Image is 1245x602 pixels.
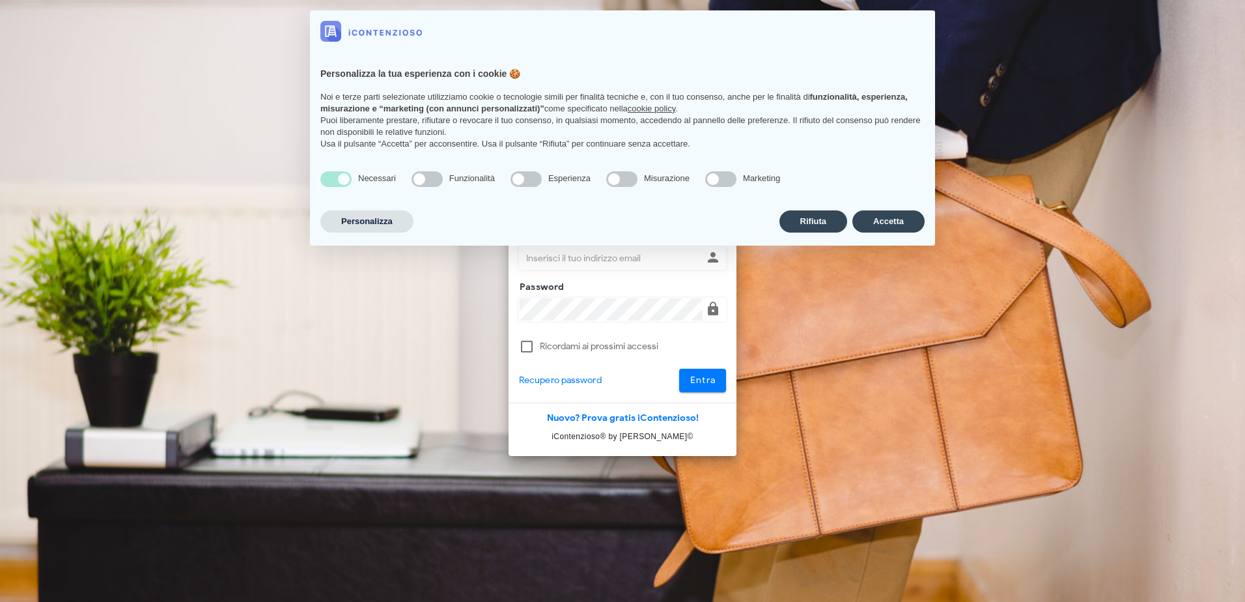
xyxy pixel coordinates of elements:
p: Usa il pulsante “Accetta” per acconsentire. Usa il pulsante “Rifiuta” per continuare senza accett... [320,138,925,150]
span: Entra [690,375,716,386]
a: cookie policy - il link si apre in una nuova scheda [628,104,675,113]
span: Misurazione [644,173,690,183]
label: Password [516,281,565,294]
p: Noi e terze parti selezionate utilizziamo cookie o tecnologie simili per finalità tecniche e, con... [320,91,925,115]
input: Inserisci il tuo indirizzo email [520,247,703,269]
label: Ricordami ai prossimi accessi [540,340,726,353]
p: iContenzioso® by [PERSON_NAME]© [509,430,736,443]
button: Accetta [852,210,925,233]
a: Recupero password [519,373,602,388]
strong: funzionalità, esperienza, misurazione e “marketing (con annunci personalizzati)” [320,92,908,113]
span: Esperienza [548,173,591,183]
button: Rifiuta [779,210,847,233]
span: Necessari [358,173,396,183]
span: Marketing [743,173,780,183]
a: Nuovo? Prova gratis iContenzioso! [547,412,699,423]
img: logo [320,21,422,42]
h2: Personalizza la tua esperienza con i cookie 🍪 [320,68,925,81]
button: Entra [679,369,727,392]
p: Puoi liberamente prestare, rifiutare o revocare il tuo consenso, in qualsiasi momento, accedendo ... [320,115,925,138]
span: Funzionalità [449,173,495,183]
button: Personalizza [320,210,413,233]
